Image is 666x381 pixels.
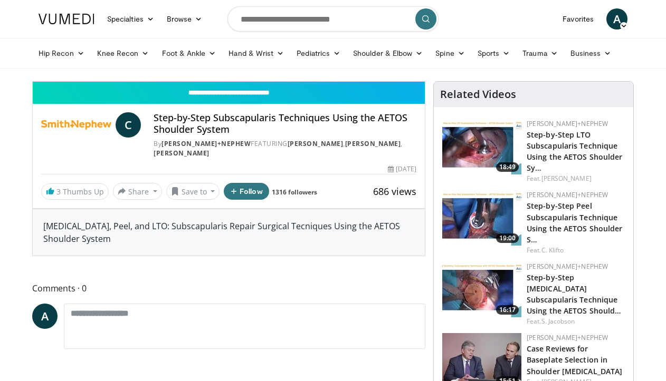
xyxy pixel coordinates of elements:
[541,317,575,326] a: S. Jacobson
[272,188,317,197] a: 1316 followers
[527,190,608,199] a: [PERSON_NAME]+Nephew
[527,174,625,183] div: Feat.
[496,233,519,243] span: 19:00
[161,139,251,148] a: [PERSON_NAME]+Nephew
[527,130,622,173] a: Step-by-Step LTO Subscapularis Technique Using the AETOS Shoulder Sy…
[527,119,608,128] a: [PERSON_NAME]+Nephew
[56,187,61,197] span: 3
[224,183,269,200] button: Follow
[429,43,471,64] a: Spine
[116,112,141,138] a: C
[290,43,347,64] a: Pediatrics
[345,139,401,148] a: [PERSON_NAME]
[440,88,516,101] h4: Related Videos
[160,8,209,30] a: Browse
[32,304,58,329] a: A
[527,246,625,255] div: Feat.
[39,14,94,24] img: VuMedi Logo
[442,262,521,317] a: 16:17
[166,183,220,200] button: Save to
[154,139,416,158] div: By FEATURING , ,
[32,43,91,64] a: Hip Recon
[227,6,439,32] input: Search topics, interventions
[541,174,592,183] a: [PERSON_NAME]
[288,139,344,148] a: [PERSON_NAME]
[154,112,416,135] h4: Step-by-Step Subscapularis Techniques Using the AETOS Shoulder System
[564,43,618,64] a: Business
[527,344,622,376] a: Case Reviews for Baseplate Selection in Shoulder [MEDICAL_DATA]
[41,112,111,138] img: Smith+Nephew
[113,183,162,200] button: Share
[388,164,416,174] div: [DATE]
[527,272,621,316] a: Step-by-Step [MEDICAL_DATA] Subscapularis Technique Using the AETOS Should…
[32,281,425,295] span: Comments 0
[442,262,521,317] img: ca45cbb5-4e2d-4a89-993c-d0571e41d102.150x105_q85_crop-smart_upscale.jpg
[527,333,608,342] a: [PERSON_NAME]+Nephew
[442,190,521,246] img: b20f33db-e2ef-4fba-9ed7-2022b8b6c9a2.150x105_q85_crop-smart_upscale.jpg
[556,8,600,30] a: Favorites
[541,246,564,255] a: C. Klifto
[442,190,521,246] a: 19:00
[516,43,564,64] a: Trauma
[527,262,608,271] a: [PERSON_NAME]+Nephew
[41,183,109,200] a: 3 Thumbs Up
[496,162,519,172] span: 18:49
[606,8,627,30] a: A
[527,201,622,244] a: Step-by-Step Peel Subscapularis Technique Using the AETOS Shoulder S…
[347,43,429,64] a: Shoulder & Elbow
[527,317,625,326] div: Feat.
[471,43,517,64] a: Sports
[442,119,521,174] a: 18:49
[222,43,290,64] a: Hand & Wrist
[91,43,156,64] a: Knee Recon
[101,8,160,30] a: Specialties
[33,209,425,256] div: [MEDICAL_DATA], Peel, and LTO: Subscapularis Repair Surgical Tecniques Using the AETOS Shoulder S...
[496,305,519,315] span: 16:17
[156,43,223,64] a: Foot & Ankle
[442,119,521,174] img: 5fb50d2e-094e-471e-87f5-37e6246062e2.150x105_q85_crop-smart_upscale.jpg
[373,185,416,198] span: 686 views
[154,149,210,158] a: [PERSON_NAME]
